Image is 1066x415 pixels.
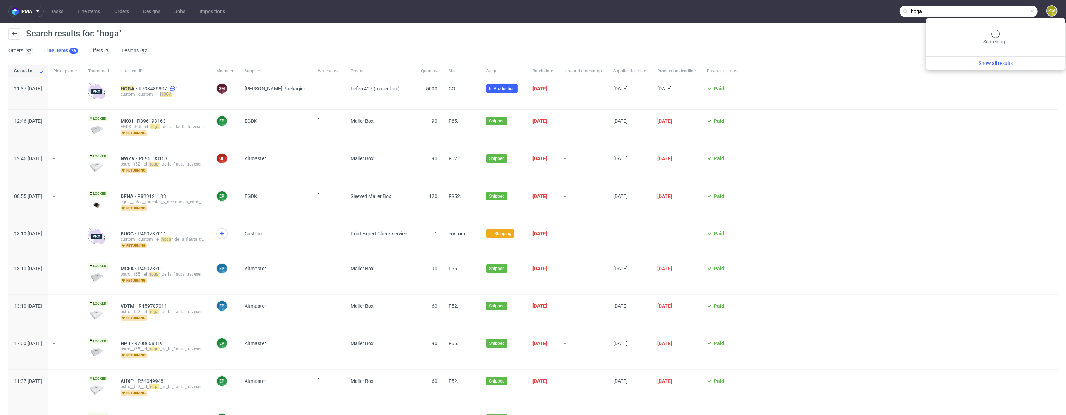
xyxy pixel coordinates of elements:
span: returning [121,278,147,283]
span: [DATE] [613,156,628,161]
span: Line item ID [121,68,205,74]
span: - [564,193,602,213]
span: Altmaster [245,266,266,271]
span: Shipped [489,118,505,124]
a: R459787011 [138,231,168,236]
span: - [53,193,77,213]
span: Stage [486,68,521,74]
span: F65. [449,266,458,271]
span: Mailer Box [351,341,374,346]
div: egdk__fs52__muebles_y_decoracion_edmi_s_l__DFHA [121,199,205,205]
a: R459787011 [138,266,168,271]
a: Line Items36 [44,45,78,56]
img: version_two_editor_data [88,348,105,357]
a: AHXP [121,378,138,384]
span: DFHA [121,193,137,199]
span: returning [121,390,147,396]
a: R459787011 [138,303,168,309]
a: Show all results [929,60,1062,67]
span: - [318,263,339,286]
span: F52. [449,378,458,384]
mark: hoga [149,384,159,389]
a: Impositions [195,6,229,17]
span: Altmaster [245,303,266,309]
span: Locked [88,263,108,269]
span: Created at [14,68,36,74]
span: - [53,341,77,361]
span: - [564,86,602,101]
div: ostro__f52__el_ r_de_la_flauta_travesera_s_l__AHXP [121,384,205,390]
figcaption: EP [217,191,227,201]
span: returning [121,130,147,136]
span: 11:37 [DATE] [14,86,42,91]
span: [DATE] [613,193,628,199]
span: Paid [714,193,724,199]
span: Paid [714,156,724,161]
div: 32 [26,48,31,53]
span: 13:10 [DATE] [14,266,42,271]
figcaption: GF [217,154,227,163]
span: [DATE] [532,86,547,91]
span: EGDK [245,193,257,199]
span: [DATE] [532,193,547,199]
span: - [613,231,646,248]
span: [DATE] [657,303,672,309]
a: R540499481 [138,378,168,384]
a: HOGA [121,86,138,91]
span: - [564,231,602,248]
div: custom__custom____ [121,91,205,97]
span: Supplier [245,68,307,74]
span: [DATE] [532,156,547,161]
span: - [318,228,339,248]
span: 17:00 [DATE] [14,341,42,346]
a: Orders [110,6,133,17]
span: [DATE] [613,86,628,91]
figcaption: EP [217,116,227,126]
span: [DATE] [657,341,672,346]
span: Print Expert Check service [351,231,407,236]
span: custom [449,231,465,236]
figcaption: EP [217,301,227,311]
span: [DATE] [613,303,628,309]
mark: hoga [149,272,159,277]
img: data [88,163,105,172]
span: [DATE] [532,266,547,271]
span: - [564,303,602,323]
img: pro-icon.017ec5509f39f3e742e3.png [88,228,105,245]
span: 90 [432,156,437,161]
span: Inbound timestamp [564,68,602,74]
span: - [53,86,77,101]
span: - [53,378,77,398]
a: Designs92 [122,45,149,56]
span: - [564,156,602,176]
img: version_two_editor_data [88,273,105,282]
img: pro-icon.017ec5509f39f3e742e3.png [88,83,105,100]
span: [DATE] [657,266,672,271]
span: - [564,118,602,138]
a: Offers3 [89,45,110,56]
span: Fefco 427 (mailer box) [351,86,400,91]
img: data [88,385,105,395]
span: Altmaster [245,341,266,346]
a: MCFA [121,266,138,271]
span: Paid [714,118,724,124]
span: 90 [432,118,437,124]
span: Mailer Box [351,156,374,161]
figcaption: KW [1047,6,1057,16]
span: Paid [714,378,724,384]
span: Locked [88,191,108,197]
a: NPII [121,341,134,346]
div: ostro__f65__el_ r_de_la_flauta_travesera_s_l__MCFA [121,271,205,277]
a: VDTM [121,303,138,309]
div: 3 [106,48,109,53]
span: Mailer Box [351,118,374,124]
span: Supplier deadline [613,68,646,74]
span: Sleeved Mailer Box [351,193,391,199]
span: R793486807 [138,86,168,91]
span: Production deadline [657,68,696,74]
span: Thumbnail [88,68,109,74]
span: Size [449,68,475,74]
img: data [88,310,105,320]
